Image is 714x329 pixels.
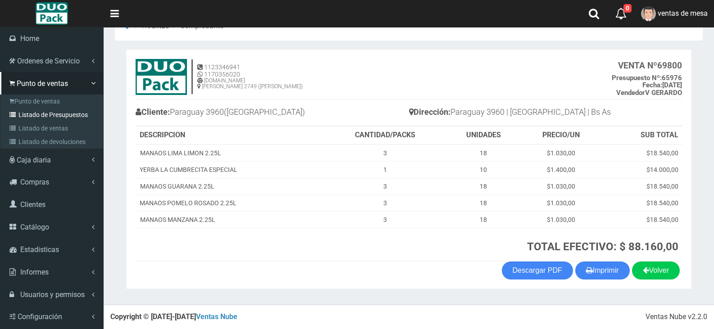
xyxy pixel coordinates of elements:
a: Listado de devoluciones [3,135,103,149]
span: Usuarios y permisos [20,290,85,299]
td: $1.030,00 [521,144,601,162]
td: MANAOS POMELO ROSADO 2.25L [136,194,324,211]
b: 69800 [618,60,682,71]
span: Informes [20,268,49,276]
td: $14.000,00 [601,161,682,178]
strong: TOTAL EFECTIVO: $ 88.160,00 [527,240,678,253]
th: DESCRIPCION [136,126,324,144]
b: Cliente: [136,107,170,117]
td: $1.030,00 [521,211,601,228]
th: SUB TOTAL [601,126,682,144]
td: $18.540,00 [601,194,682,211]
th: CANTIDAD/PACKS [324,126,446,144]
a: Descargar PDF [502,261,573,279]
a: Listado de ventas [3,122,103,135]
td: $1.030,00 [521,178,601,194]
td: 3 [324,144,446,162]
span: Estadisticas [20,245,59,254]
span: Caja diaria [17,156,51,164]
a: Punto de ventas [3,95,103,108]
td: MANAOS LIMA LIMON 2.25L [136,144,324,162]
td: 18 [446,211,521,228]
h4: Paraguay 3960([GEOGRAPHIC_DATA]) [136,105,409,121]
td: $18.540,00 [601,144,682,162]
th: PRECIO/UN [521,126,601,144]
span: ventas de mesa [658,9,708,18]
a: Volver [632,261,680,279]
td: $1.030,00 [521,194,601,211]
div: Ventas Nube v2.2.0 [646,312,707,322]
span: Punto de ventas [17,79,68,88]
span: 0 [623,4,632,13]
b: 65976 [612,74,682,82]
td: 18 [446,178,521,194]
h6: [DOMAIN_NAME] [PERSON_NAME] 2749 ([PERSON_NAME]) [197,78,303,90]
td: 10 [446,161,521,178]
b: Dirección: [409,107,450,117]
td: YERBA LA CUMBRECITA ESPECIAL [136,161,324,178]
td: 1 [324,161,446,178]
h4: Paraguay 3960 | [GEOGRAPHIC_DATA] | Bs As [409,105,682,121]
strong: Vendedor [616,89,645,97]
span: Home [20,34,39,43]
td: $18.540,00 [601,178,682,194]
h5: 1123346941 1170356020 [197,64,303,78]
td: 18 [446,194,521,211]
td: MANAOS GUARANA 2.25L [136,178,324,194]
a: Ventas Nube [196,312,237,321]
strong: VENTA Nº [618,60,657,71]
strong: Copyright © [DATE]-[DATE] [110,312,237,321]
b: V GERARDO [616,89,682,97]
button: Imprimir [575,261,630,279]
strong: Presupuesto Nº: [612,74,662,82]
span: Ordenes de Servicio [17,57,80,65]
img: 15ec80cb8f772e35c0579ae6ae841c79.jpg [136,59,187,95]
td: 18 [446,144,521,162]
span: Catálogo [20,223,49,231]
td: 3 [324,211,446,228]
b: [DATE] [642,81,682,89]
a: Listado de Presupuestos [3,108,103,122]
span: Compras [20,178,49,186]
strong: Fecha: [642,81,662,89]
img: Logo grande [36,2,68,25]
span: Clientes [20,200,45,209]
th: UNIDADES [446,126,521,144]
td: $18.540,00 [601,211,682,228]
td: 3 [324,194,446,211]
td: MANAOS MANZANA 2.25L [136,211,324,228]
td: 3 [324,178,446,194]
img: User Image [641,6,656,21]
td: $1.400,00 [521,161,601,178]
